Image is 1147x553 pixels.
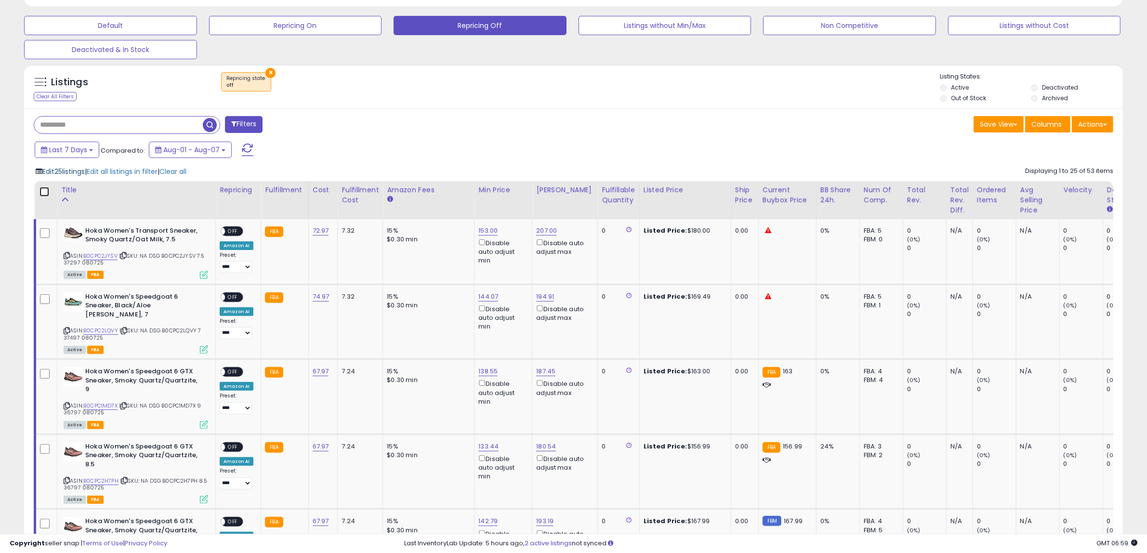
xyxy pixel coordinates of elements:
[149,142,232,158] button: Aug-01 - Aug-07
[342,442,375,451] div: 7.24
[478,453,525,481] div: Disable auto adjust min
[49,145,87,155] span: Last 7 Days
[735,292,751,301] div: 0.00
[313,226,329,236] a: 72.97
[525,539,572,548] a: 2 active listings
[644,517,724,526] div: $167.99
[864,292,896,301] div: FBA: 5
[478,303,525,331] div: Disable auto adjust min
[85,442,202,472] b: Hoka Women's Speedgoat 6 GTX Sneaker, Smoky Quartz/Quartzite, 8.5
[1064,451,1077,459] small: (0%)
[1064,517,1103,526] div: 0
[977,302,990,309] small: (0%)
[51,76,88,89] h5: Listings
[820,442,852,451] div: 24%
[1072,116,1113,132] button: Actions
[644,367,724,376] div: $163.00
[536,292,554,302] a: 194.91
[85,292,202,322] b: Hoka Women's Speedgoat 6 Sneaker, Black/Aloe [PERSON_NAME], 7
[536,453,590,472] div: Disable auto adjust max
[783,442,802,451] span: 156.99
[64,442,83,461] img: 41sSjLZ6WZL._SL40_.jpg
[579,16,751,35] button: Listings without Min/Max
[64,226,208,278] div: ASIN:
[644,185,727,195] div: Listed Price
[1064,244,1103,252] div: 0
[602,367,632,376] div: 0
[950,292,965,301] div: N/A
[864,451,896,460] div: FBM: 2
[950,442,965,451] div: N/A
[64,271,86,279] span: All listings currently available for purchase on Amazon
[313,292,330,302] a: 74.97
[763,516,781,526] small: FBM
[1107,451,1121,459] small: (0%)
[313,516,329,526] a: 67.97
[602,226,632,235] div: 0
[64,327,201,341] span: | SKU: NA DSG B0CPC2LQVY 7 37497 080725
[1107,367,1146,376] div: 0 (0%)
[64,421,86,429] span: All listings currently available for purchase on Amazon
[478,226,498,236] a: 153.00
[342,517,375,526] div: 7.24
[977,310,1016,318] div: 0
[820,367,852,376] div: 0%
[1107,442,1146,451] div: 0 (0%)
[536,226,557,236] a: 207.00
[907,442,946,451] div: 0
[536,378,590,397] div: Disable auto adjust max
[313,367,329,376] a: 67.97
[313,442,329,451] a: 67.97
[950,517,965,526] div: N/A
[602,185,635,205] div: Fulfillable Quantity
[1107,385,1146,394] div: 0 (0%)
[85,226,202,247] b: Hoka Women's Transport Sneaker, Smoky Quartz/Oat Milk, 7.5
[735,367,751,376] div: 0.00
[820,185,856,205] div: BB Share 24h.
[864,185,899,205] div: Num of Comp.
[478,237,525,265] div: Disable auto adjust min
[1064,302,1077,309] small: (0%)
[644,442,724,451] div: $156.99
[977,226,1016,235] div: 0
[1064,385,1103,394] div: 0
[951,83,969,92] label: Active
[387,226,467,235] div: 15%
[1020,367,1052,376] div: N/A
[478,442,499,451] a: 133.44
[10,539,45,548] strong: Copyright
[1064,310,1103,318] div: 0
[1025,167,1113,176] div: Displaying 1 to 25 of 53 items
[820,292,852,301] div: 0%
[735,517,751,526] div: 0.00
[394,16,567,35] button: Repricing Off
[64,367,83,386] img: 41sSjLZ6WZL._SL40_.jpg
[1064,185,1099,195] div: Velocity
[536,303,590,322] div: Disable auto adjust max
[950,226,965,235] div: N/A
[907,244,946,252] div: 0
[64,442,208,503] div: ASIN:
[342,367,375,376] div: 7.24
[225,116,263,133] button: Filters
[644,292,687,301] b: Listed Price:
[907,292,946,301] div: 0
[85,367,202,396] b: Hoka Women's Speedgoat 6 GTX Sneaker, Smoky Quartz/Quartzite, 9
[536,442,556,451] a: 180.54
[1064,367,1103,376] div: 0
[159,167,186,176] span: Clear all
[1107,236,1121,243] small: (0%)
[820,517,852,526] div: 0%
[85,517,202,546] b: Hoka Women's Speedgoat 6 GTX Sneaker, Smoky Quartz/Quartzite, 8
[950,185,969,215] div: Total Rev. Diff.
[536,516,554,526] a: 193.19
[644,442,687,451] b: Listed Price:
[951,94,986,102] label: Out of Stock
[536,237,590,256] div: Disable auto adjust max
[1042,94,1068,102] label: Archived
[209,16,382,35] button: Repricing On
[763,16,936,35] button: Non Competitive
[1107,460,1146,468] div: 0 (0%)
[313,185,334,195] div: Cost
[602,292,632,301] div: 0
